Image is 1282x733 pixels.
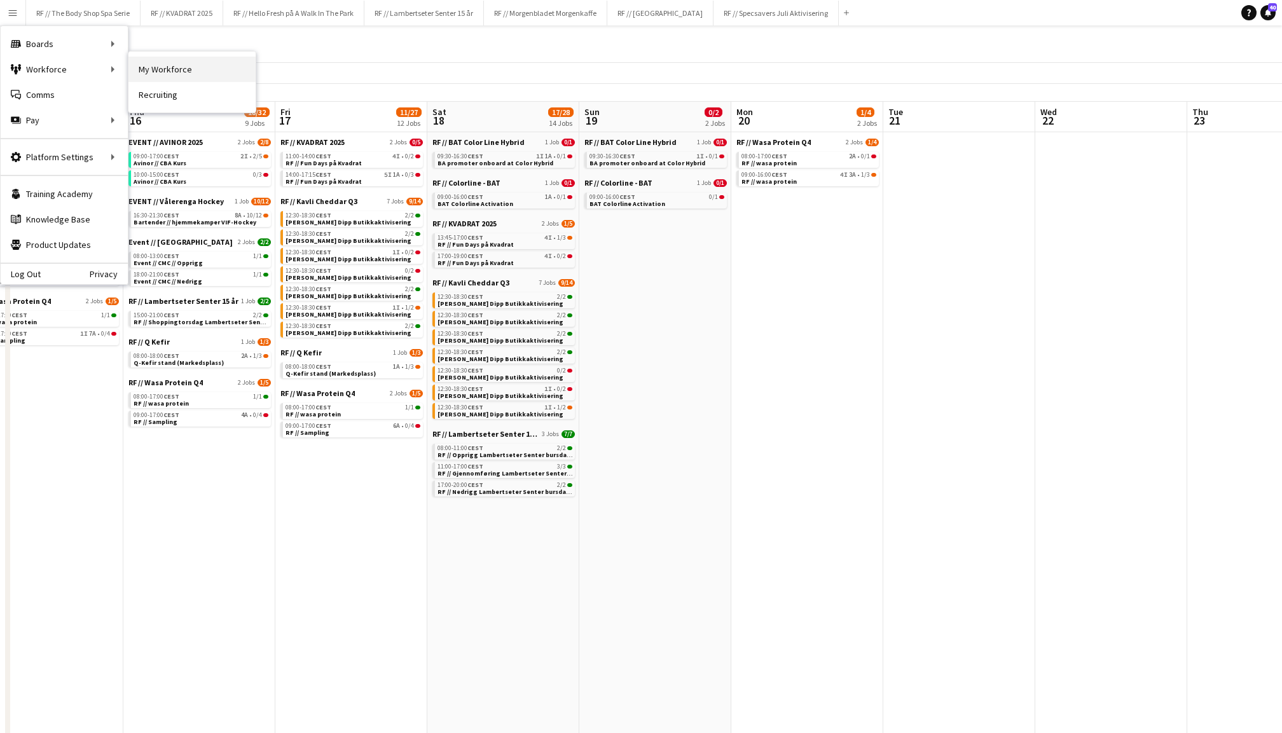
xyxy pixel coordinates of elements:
[315,303,331,312] span: CEST
[562,179,575,187] span: 0/1
[163,352,179,360] span: CEST
[557,153,566,160] span: 0/1
[286,362,420,377] a: 08:00-18:00CEST1A•1/3Q-Kefir stand (Markedsplass)
[432,137,575,147] a: RF // BAT Color Line Hybrid1 Job0/1
[163,252,179,260] span: CEST
[134,152,268,167] a: 09:00-17:00CEST2I•2/5Avinor // CBA Kurs
[128,337,271,346] a: RF // Q Kefir1 Job1/3
[128,296,271,337] div: RF // Lambertseter Senter 15 år1 Job2/215:00-21:00CEST2/2RF // Shoppingtorsdag Lambertseter Senter
[438,194,483,200] span: 09:00-16:00
[392,153,400,160] span: 4I
[128,378,271,429] div: RF // Wasa Protein Q42 Jobs1/508:00-17:00CEST1/1RF // wasa protein09:00-17:00CEST4A•0/4RF // Samp...
[286,322,420,336] a: 12:30-18:30CEST2/2[PERSON_NAME] Dipp Butikkaktivisering
[438,385,572,399] a: 12:30-18:30CEST1I•0/2[PERSON_NAME] Dipp Butikkaktivisering
[557,294,566,300] span: 2/2
[467,329,483,338] span: CEST
[438,292,572,307] a: 12:30-18:30CEST2/2[PERSON_NAME] Dipp Butikkaktivisering
[280,137,423,147] a: RF // KVADRAT 20252 Jobs0/5
[315,170,331,179] span: CEST
[438,355,563,363] span: Kavli Cheddar Dipp Butikkaktivisering
[286,211,420,226] a: 12:30-18:30CEST2/2[PERSON_NAME] Dipp Butikkaktivisering
[589,152,724,167] a: 09:30-16:30CEST1I•0/1BA promoter onboard at Color Hybrid
[253,271,262,278] span: 1/1
[861,153,870,160] span: 0/1
[392,305,400,311] span: 1I
[438,159,553,167] span: BA promoter onboard at Color Hybrid
[619,152,635,160] span: CEST
[696,153,704,160] span: 1I
[387,198,404,205] span: 7 Jobs
[286,231,331,237] span: 12:30-18:30
[134,311,268,325] a: 15:00-21:00CEST2/2RF // Shoppingtorsdag Lambertseter Senter
[589,159,705,167] span: BA promoter onboard at Color Hybrid
[405,249,414,256] span: 0/2
[438,193,572,207] a: 09:00-16:00CEST1A•0/1BAT Colorline Activation
[128,378,203,387] span: RF // Wasa Protein Q4
[128,57,256,82] a: My Workforce
[584,137,727,147] a: RF // BAT Color Line Hybrid1 Job0/1
[86,298,103,305] span: 2 Jobs
[432,137,525,147] span: RF // BAT Color Line Hybrid
[241,298,255,305] span: 1 Job
[134,211,268,226] a: 16:30-21:30CEST8A•10/12Bartender // hjemmekamper VIF-Hockey
[253,253,262,259] span: 1/1
[405,305,414,311] span: 1/2
[713,1,839,25] button: RF // Specsavers Juli Aktivisering
[589,153,635,160] span: 09:30-16:30
[557,367,566,374] span: 0/2
[484,1,607,25] button: RF // Morgenbladet Morgenkaffe
[11,311,27,319] span: CEST
[286,218,411,226] span: Kavli Cheddar Dipp Butikkaktivisering
[840,172,848,178] span: 4I
[432,278,575,429] div: RF // Kavli Cheddar Q37 Jobs9/1412:30-18:30CEST2/2[PERSON_NAME] Dipp Butikkaktivisering12:30-18:3...
[438,373,563,381] span: Kavli Cheddar Dipp Butikkaktivisering
[741,159,797,167] span: RF // wasa protein
[286,364,331,370] span: 08:00-18:00
[393,172,400,178] span: 1A
[134,218,256,226] span: Bartender // hjemmekamper VIF-Hockey
[392,249,400,256] span: 1I
[438,235,483,241] span: 13:45-17:00
[286,172,331,178] span: 14:00-17:15
[286,159,362,167] span: RF // Fun Days på Kvadrat
[286,236,411,245] span: Kavli Cheddar Dipp Butikkaktivisering
[286,285,420,299] a: 12:30-18:30CEST2/2[PERSON_NAME] Dipp Butikkaktivisering
[238,379,255,387] span: 2 Jobs
[438,331,483,337] span: 12:30-18:30
[406,198,423,205] span: 9/14
[286,303,420,318] a: 12:30-18:30CEST1I•1/2[PERSON_NAME] Dipp Butikkaktivisering
[286,249,420,256] div: •
[536,153,544,160] span: 1I
[253,153,262,160] span: 2/5
[247,212,262,219] span: 10/12
[709,194,718,200] span: 0/1
[134,252,268,266] a: 08:00-13:00CEST1/1Event // CMC // Opprigg
[223,1,364,25] button: RF // Hello Fresh på A Walk In The Park
[134,259,203,267] span: Event // CMC // Opprigg
[405,364,414,370] span: 1/3
[128,137,271,196] div: EVENT // AVINOR 20252 Jobs2/809:00-17:00CEST2I•2/5Avinor // CBA Kurs10:00-15:00CEST0/3Avinor // C...
[101,331,110,337] span: 0/4
[438,259,514,267] span: RF // Fun Days på Kvadrat
[467,366,483,374] span: CEST
[557,331,566,337] span: 2/2
[410,139,423,146] span: 0/5
[741,152,876,167] a: 08:00-17:00CEST2A•0/1RF // wasa protein
[467,292,483,301] span: CEST
[1268,3,1277,11] span: 40
[280,348,423,388] div: RF // Q Kefir1 Job1/308:00-18:00CEST1A•1/3Q-Kefir stand (Markedsplass)
[405,212,414,219] span: 2/2
[235,212,242,219] span: 8A
[1,82,128,107] a: Comms
[410,349,423,357] span: 1/3
[128,82,256,107] a: Recruiting
[432,178,575,219] div: RF // Colorline - BAT1 Job0/109:00-16:00CEST1A•0/1BAT Colorline Activation
[280,348,322,357] span: RF // Q Kefir
[438,386,572,392] div: •
[90,269,128,279] a: Privacy
[163,152,179,160] span: CEST
[253,172,262,178] span: 0/3
[134,212,268,219] div: •
[251,198,271,205] span: 10/12
[393,364,400,370] span: 1A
